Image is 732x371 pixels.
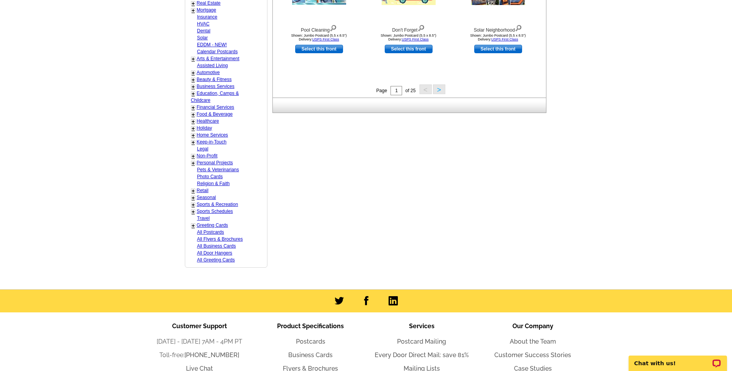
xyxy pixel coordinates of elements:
a: Greeting Cards [197,223,228,228]
a: Religion & Faith [197,181,230,186]
span: Page [376,88,387,93]
a: Sports & Recreation [197,202,238,207]
div: Shown: Jumbo Postcard (5.5 x 8.5") Delivery: [277,34,362,41]
a: Business Services [197,84,235,89]
a: Healthcare [197,118,219,124]
a: Legal [197,146,208,152]
a: Mortgage [197,7,216,13]
a: + [192,188,195,194]
a: use this design [295,45,343,53]
button: > [433,84,445,94]
a: use this design [385,45,433,53]
button: < [419,84,432,94]
a: use this design [474,45,522,53]
a: All Greeting Cards [197,257,235,263]
a: Assisted Living [197,63,228,68]
a: About the Team [510,338,556,345]
a: All Door Hangers [197,250,232,256]
a: + [192,0,195,7]
a: USPS First Class [491,37,518,41]
a: Automotive [197,70,220,75]
a: Holiday [197,125,212,131]
a: + [192,153,195,159]
a: Seasonal [197,195,216,200]
a: + [192,125,195,132]
div: Pool Cleaning [277,23,362,34]
a: Beauty & Fitness [197,77,232,82]
img: view design details [515,23,522,32]
a: Dental [197,28,211,34]
a: EDDM - NEW! [197,42,227,47]
img: view design details [418,23,425,32]
a: Real Estate [197,0,221,6]
span: of 25 [405,88,416,93]
a: Retail [197,188,209,193]
a: Postcards [296,338,325,345]
a: USPS First Class [312,37,339,41]
li: [DATE] - [DATE] 7AM - 4PM PT [144,337,255,346]
a: Non-Profit [197,153,218,159]
a: Customer Success Stories [494,351,571,359]
a: + [192,195,195,201]
a: Every Door Direct Mail: save 81% [375,351,469,359]
a: All Flyers & Brochures [197,236,243,242]
a: USPS First Class [402,37,429,41]
a: Solar [197,35,208,40]
a: All Postcards [197,229,224,235]
a: + [192,132,195,138]
div: Solar Neighborhood [456,23,541,34]
a: Keep-in-Touch [197,139,227,145]
a: + [192,160,195,166]
div: Shown: Jumbo Postcard (5.5 x 8.5") Delivery: [456,34,541,41]
a: Pets & Veterinarians [197,167,239,172]
a: + [192,77,195,83]
a: All Business Cards [197,243,236,249]
a: + [192,84,195,90]
div: Shown: Jumbo Postcard (5.5 x 8.5") Delivery: [366,34,451,41]
a: Insurance [197,14,218,20]
a: Postcard Mailing [397,338,446,345]
a: + [192,209,195,215]
a: Photo Cards [197,174,223,179]
div: Don't Forget [366,23,451,34]
span: Our Company [512,322,553,330]
a: Personal Projects [197,160,233,165]
a: Education, Camps & Childcare [191,91,239,103]
img: view design details [330,23,337,32]
a: Travel [197,216,210,221]
a: Sports Schedules [197,209,233,214]
iframe: LiveChat chat widget [624,347,732,371]
span: Services [409,322,434,330]
a: Food & Beverage [197,111,233,117]
a: + [192,118,195,125]
a: + [192,223,195,229]
span: Product Specifications [277,322,344,330]
a: HVAC [197,21,210,27]
a: + [192,70,195,76]
a: [PHONE_NUMBER] [184,351,239,359]
a: + [192,202,195,208]
a: + [192,139,195,145]
a: + [192,91,195,97]
a: Financial Services [197,105,234,110]
span: Customer Support [172,322,227,330]
a: + [192,105,195,111]
a: Business Cards [288,351,333,359]
li: Toll-free: [144,351,255,360]
a: + [192,7,195,13]
a: Calendar Postcards [197,49,238,54]
a: + [192,111,195,118]
a: Arts & Entertainment [197,56,240,61]
a: + [192,56,195,62]
a: Home Services [197,132,228,138]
